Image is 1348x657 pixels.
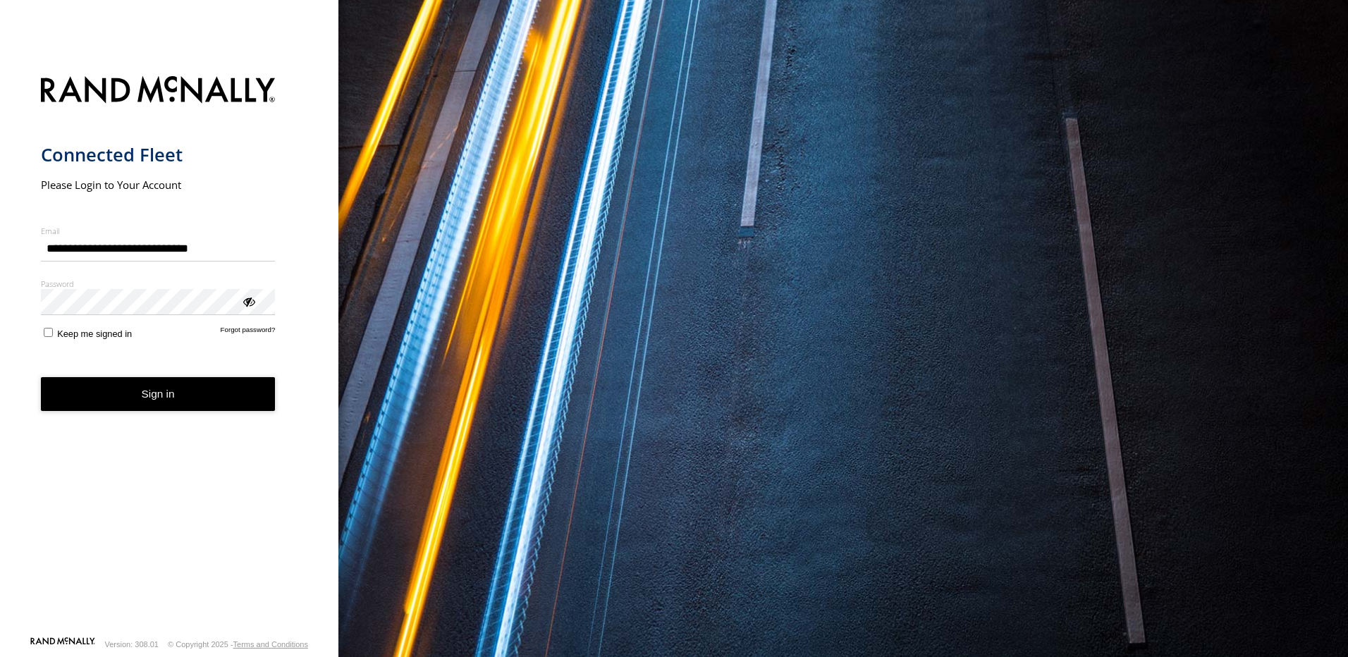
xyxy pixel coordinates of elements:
label: Password [41,278,276,289]
h1: Connected Fleet [41,143,276,166]
a: Forgot password? [221,326,276,339]
a: Visit our Website [30,637,95,651]
button: Sign in [41,377,276,412]
a: Terms and Conditions [233,640,308,649]
input: Keep me signed in [44,328,53,337]
div: Version: 308.01 [105,640,159,649]
form: main [41,68,298,636]
span: Keep me signed in [57,328,132,339]
h2: Please Login to Your Account [41,178,276,192]
div: ViewPassword [241,294,255,308]
label: Email [41,226,276,236]
img: Rand McNally [41,73,276,109]
div: © Copyright 2025 - [168,640,308,649]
